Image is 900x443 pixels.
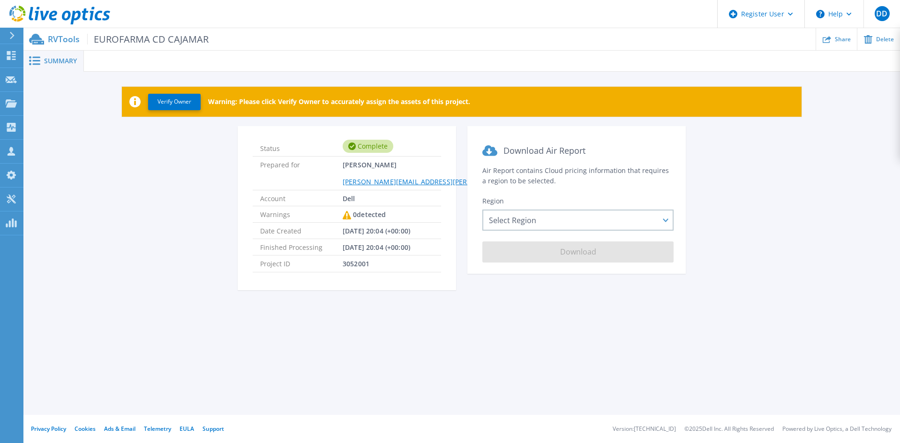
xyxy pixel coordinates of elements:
[260,206,343,222] span: Warnings
[343,223,410,239] span: [DATE] 20:04 (+00:00)
[260,190,343,206] span: Account
[503,145,585,156] span: Download Air Report
[343,177,561,186] a: [PERSON_NAME][EMAIL_ADDRESS][PERSON_NAME][DOMAIN_NAME]
[876,37,894,42] span: Delete
[482,196,504,205] span: Region
[684,426,774,432] li: © 2025 Dell Inc. All Rights Reserved
[482,241,674,263] button: Download
[343,239,410,255] span: [DATE] 20:04 (+00:00)
[148,94,201,110] button: Verify Owner
[180,425,194,433] a: EULA
[44,58,77,64] span: Summary
[343,190,355,206] span: Dell
[343,140,393,153] div: Complete
[260,255,343,271] span: Project ID
[482,166,669,185] span: Air Report contains Cloud pricing information that requires a region to be selected.
[876,10,887,17] span: DD
[87,34,209,45] span: EUROFARMA CD CAJAMAR
[343,206,386,223] div: 0 detected
[782,426,892,432] li: Powered by Live Optics, a Dell Technology
[260,157,343,189] span: Prepared for
[208,98,470,105] p: Warning: Please click Verify Owner to accurately assign the assets of this project.
[48,34,209,45] p: RVTools
[75,425,96,433] a: Cookies
[144,425,171,433] a: Telemetry
[343,157,561,189] span: [PERSON_NAME]
[835,37,851,42] span: Share
[343,255,369,271] span: 3052001
[31,425,66,433] a: Privacy Policy
[260,140,343,152] span: Status
[613,426,676,432] li: Version: [TECHNICAL_ID]
[104,425,135,433] a: Ads & Email
[260,223,343,239] span: Date Created
[202,425,224,433] a: Support
[260,239,343,255] span: Finished Processing
[482,210,674,231] div: Select Region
